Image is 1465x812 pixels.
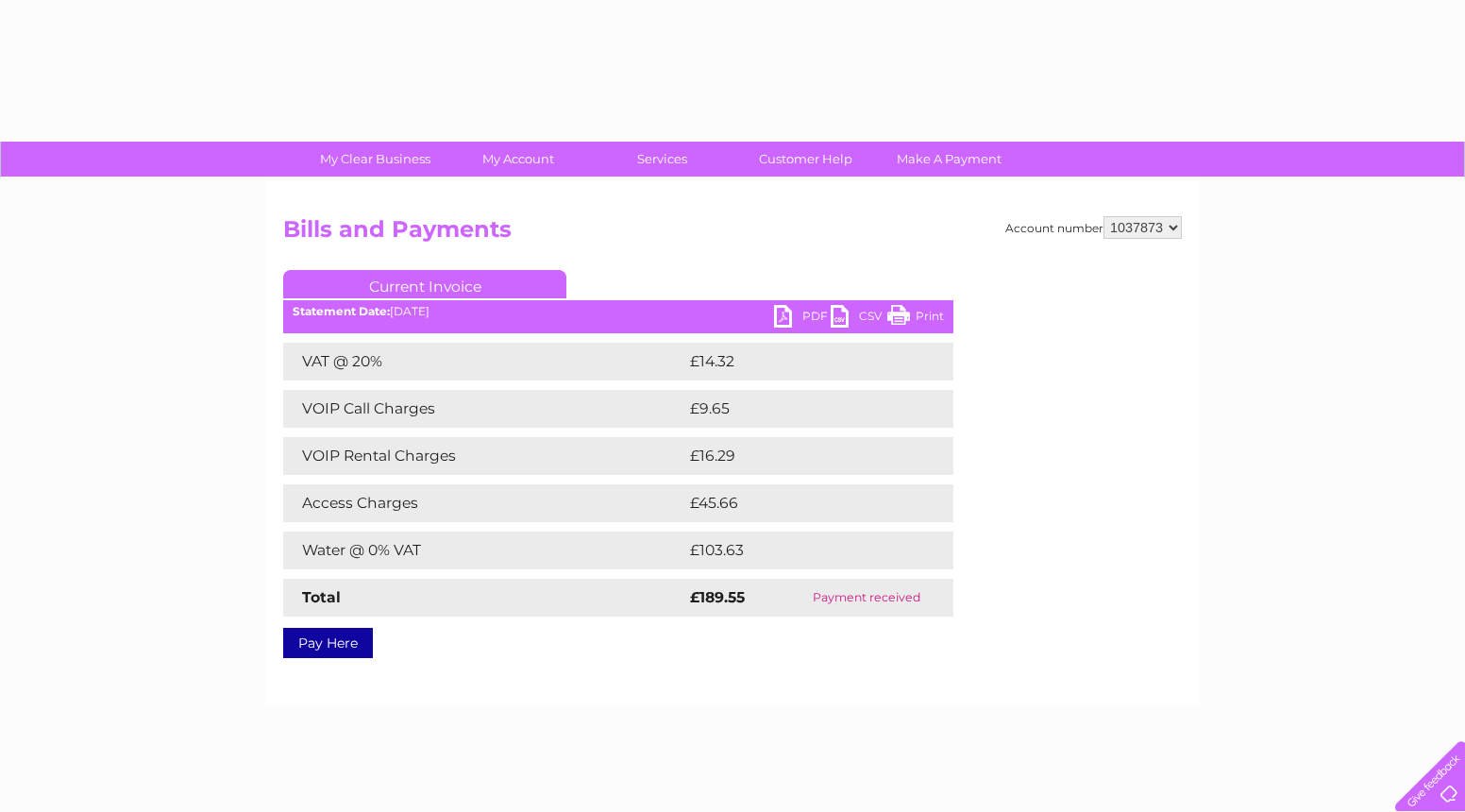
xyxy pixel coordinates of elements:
a: Current Invoice [283,270,566,298]
td: VAT @ 20% [283,343,685,381]
a: Make A Payment [871,142,1027,177]
td: £45.66 [685,484,916,522]
b: Statement Date: [293,304,390,318]
a: My Clear Business [297,142,453,177]
a: Print [887,305,944,332]
td: £16.29 [685,437,914,475]
td: £9.65 [685,390,910,428]
td: Payment received [781,579,953,617]
td: £103.63 [685,532,918,569]
a: CSV [831,305,887,332]
div: Account number [1005,216,1182,239]
a: My Account [441,142,597,177]
td: £14.32 [685,343,914,381]
a: Services [584,142,740,177]
strong: £189.55 [690,588,745,606]
a: Pay Here [283,628,373,658]
a: Customer Help [728,142,884,177]
strong: Total [302,588,341,606]
td: Water @ 0% VAT [283,532,685,569]
td: VOIP Call Charges [283,390,685,428]
td: Access Charges [283,484,685,522]
td: VOIP Rental Charges [283,437,685,475]
h2: Bills and Payments [283,216,1182,252]
div: [DATE] [283,305,953,318]
a: PDF [774,305,831,332]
